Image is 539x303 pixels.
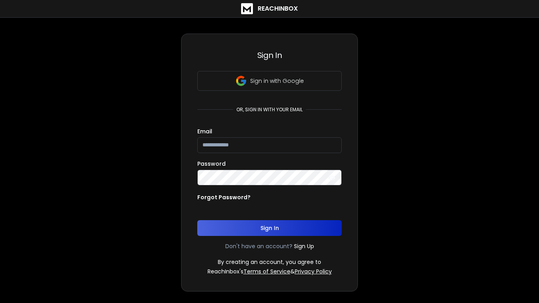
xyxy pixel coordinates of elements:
p: By creating an account, you agree to [218,258,321,266]
p: ReachInbox's & [208,267,332,275]
p: Don't have an account? [225,242,292,250]
p: Forgot Password? [197,193,251,201]
a: Privacy Policy [295,267,332,275]
p: or, sign in with your email [233,107,306,113]
p: Sign in with Google [250,77,304,85]
h3: Sign In [197,50,342,61]
img: logo [241,3,253,14]
a: Sign Up [294,242,314,250]
label: Email [197,129,212,134]
a: ReachInbox [241,3,298,14]
h1: ReachInbox [258,4,298,13]
label: Password [197,161,226,166]
a: Terms of Service [243,267,290,275]
button: Sign In [197,220,342,236]
button: Sign in with Google [197,71,342,91]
